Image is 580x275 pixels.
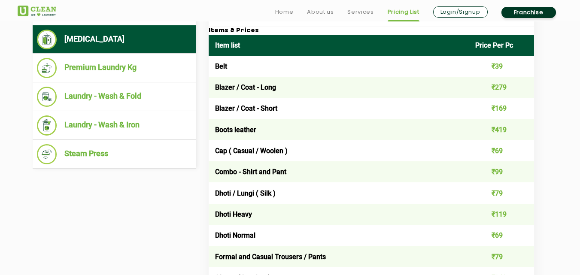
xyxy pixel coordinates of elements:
td: Blazer / Coat - Short [209,98,469,119]
td: ₹169 [469,98,534,119]
td: ₹79 [469,246,534,267]
td: ₹99 [469,161,534,182]
a: Login/Signup [433,6,488,18]
td: Dhoti Heavy [209,204,469,225]
td: Dhoti / Lungi ( Silk ) [209,182,469,203]
img: Premium Laundry Kg [37,58,57,78]
td: ₹119 [469,204,534,225]
img: Laundry - Wash & Fold [37,87,57,107]
td: Cap ( Casual / Woolen ) [209,140,469,161]
td: ₹419 [469,119,534,140]
img: Dry Cleaning [37,30,57,49]
li: Premium Laundry Kg [37,58,191,78]
td: Combo - Shirt and Pant [209,161,469,182]
td: ₹69 [469,225,534,246]
td: ₹69 [469,140,534,161]
a: About us [307,7,334,17]
a: Pricing List [388,7,419,17]
th: Price Per Pc [469,35,534,56]
td: ₹79 [469,182,534,203]
th: Item list [209,35,469,56]
td: Formal and Casual Trousers / Pants [209,246,469,267]
li: Laundry - Wash & Fold [37,87,191,107]
a: Services [347,7,374,17]
li: [MEDICAL_DATA] [37,30,191,49]
img: Steam Press [37,144,57,164]
a: Home [275,7,294,17]
td: Blazer / Coat - Long [209,77,469,98]
td: ₹279 [469,77,534,98]
h3: Items & Prices [209,27,534,35]
li: Laundry - Wash & Iron [37,115,191,136]
td: Belt [209,56,469,77]
td: Dhoti Normal [209,225,469,246]
td: Boots leather [209,119,469,140]
img: UClean Laundry and Dry Cleaning [18,6,56,16]
td: ₹39 [469,56,534,77]
a: Franchise [501,7,556,18]
img: Laundry - Wash & Iron [37,115,57,136]
li: Steam Press [37,144,191,164]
